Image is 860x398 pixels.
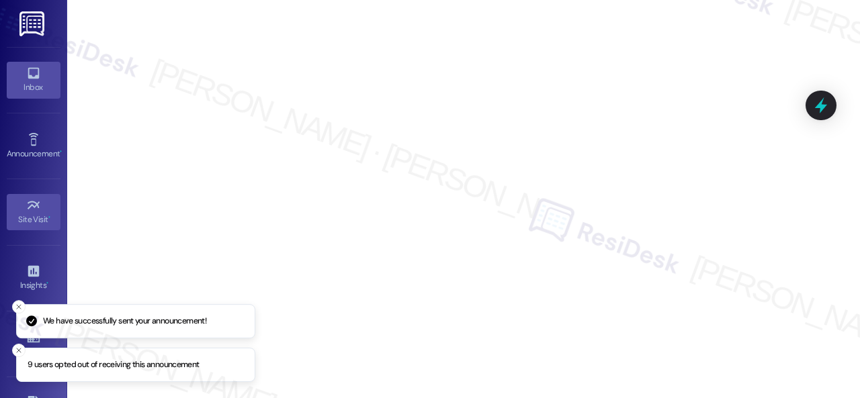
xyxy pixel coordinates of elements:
p: 9 users opted out of receiving this announcement [28,359,200,371]
span: • [60,147,62,156]
a: Site Visit • [7,194,60,230]
button: Close toast [12,300,26,313]
a: Buildings [7,326,60,362]
a: Insights • [7,260,60,296]
button: Close toast [12,344,26,357]
span: • [46,279,48,288]
p: We have successfully sent your announcement! [43,315,206,328]
img: ResiDesk Logo [19,11,47,36]
a: Inbox [7,62,60,98]
span: • [48,213,50,222]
